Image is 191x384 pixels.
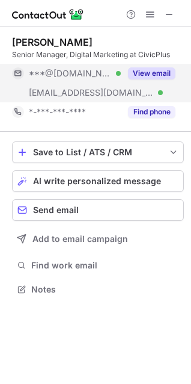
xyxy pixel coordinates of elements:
span: Add to email campaign [32,234,128,244]
button: save-profile-one-click [12,141,184,163]
span: Notes [31,284,179,295]
div: [PERSON_NAME] [12,36,92,48]
span: Find work email [31,260,179,271]
button: Reveal Button [128,67,175,79]
button: Send email [12,199,184,221]
span: AI write personalized message [33,176,161,186]
button: Add to email campaign [12,228,184,250]
img: ContactOut v5.3.10 [12,7,84,22]
button: Notes [12,281,184,298]
span: [EMAIL_ADDRESS][DOMAIN_NAME] [29,87,154,98]
span: ***@[DOMAIN_NAME] [29,68,112,79]
div: Senior Manager, Digital Marketing at CivicPlus [12,49,184,60]
button: AI write personalized message [12,170,184,192]
button: Reveal Button [128,106,175,118]
span: Send email [33,205,79,215]
button: Find work email [12,257,184,274]
div: Save to List / ATS / CRM [33,147,163,157]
